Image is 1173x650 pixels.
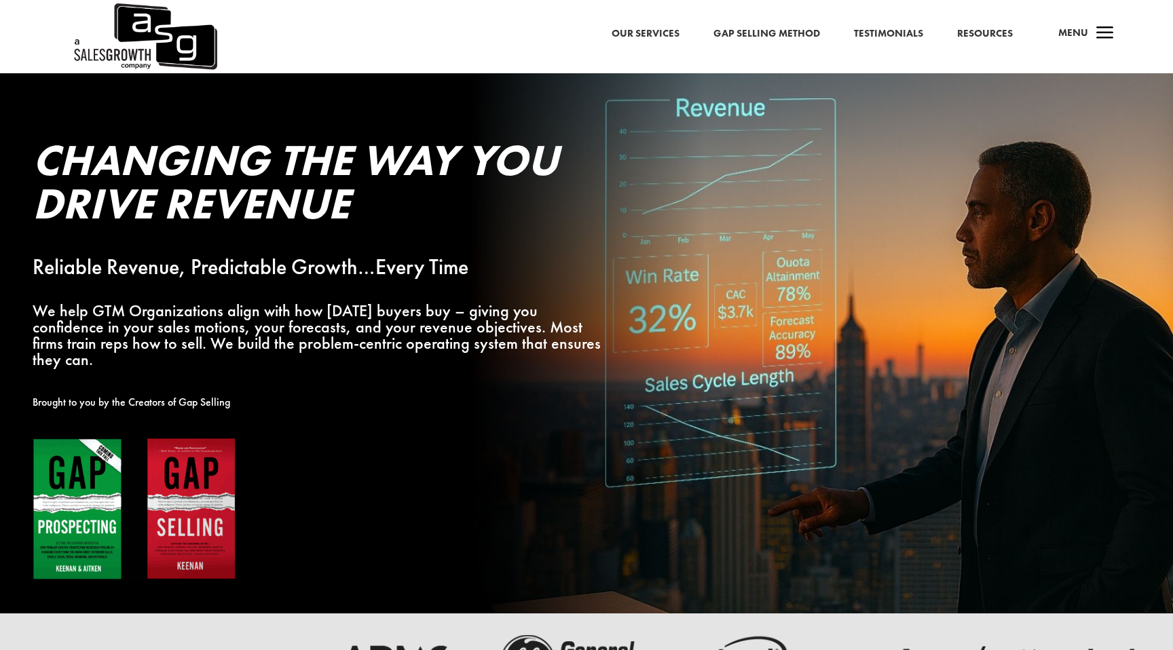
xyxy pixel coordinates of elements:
[33,259,606,275] p: Reliable Revenue, Predictable Growth…Every Time
[1092,20,1119,47] span: a
[612,25,679,43] a: Our Services
[33,394,606,410] p: Brought to you by the Creators of Gap Selling
[33,138,606,232] h2: Changing the Way You Drive Revenue
[854,25,923,43] a: Testimonials
[33,438,236,581] img: Gap Books
[957,25,1013,43] a: Resources
[33,303,606,367] p: We help GTM Organizations align with how [DATE] buyers buy – giving you confidence in your sales ...
[1058,26,1088,39] span: Menu
[713,25,820,43] a: Gap Selling Method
